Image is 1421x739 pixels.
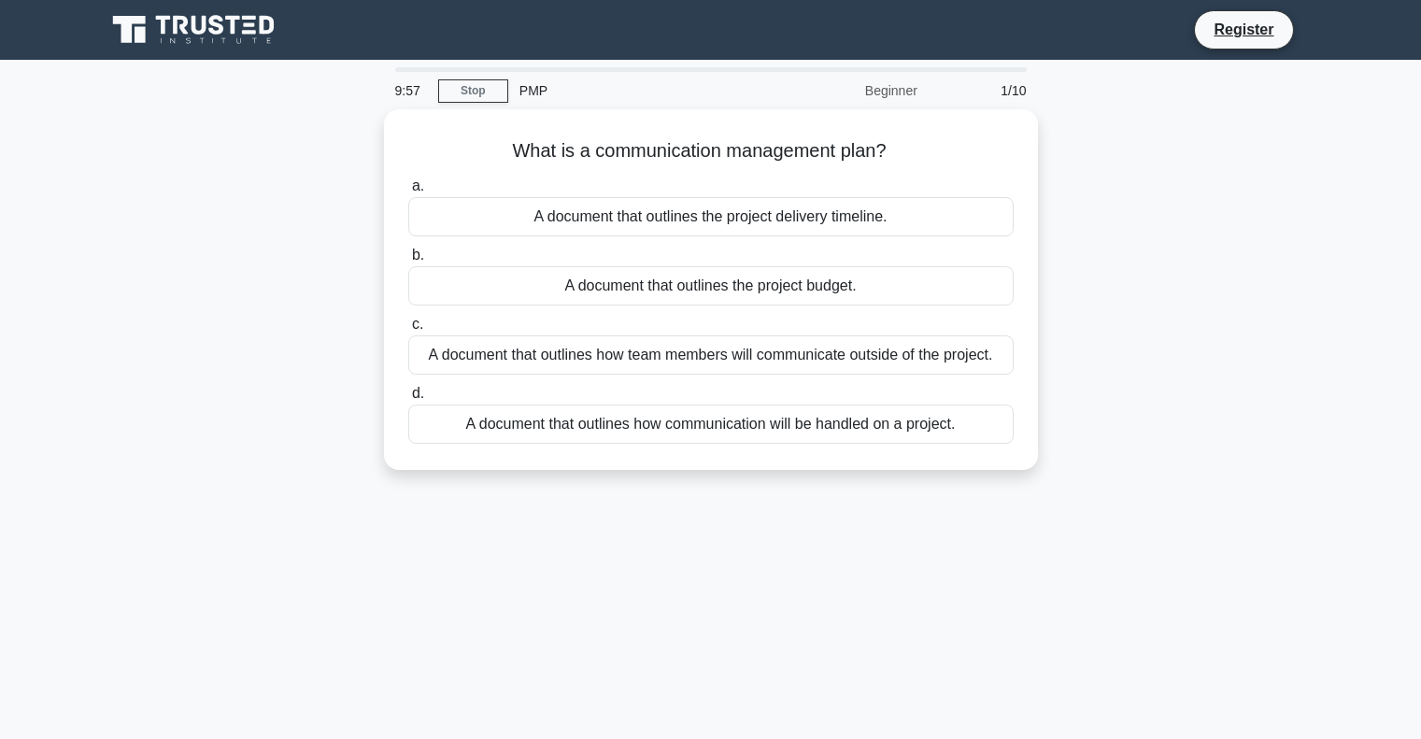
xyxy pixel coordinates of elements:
div: 1/10 [929,72,1038,109]
h5: What is a communication management plan? [406,139,1016,163]
span: a. [412,178,424,193]
span: d. [412,385,424,401]
div: 9:57 [384,72,438,109]
div: PMP [508,72,765,109]
a: Stop [438,79,508,103]
span: b. [412,247,424,263]
div: A document that outlines the project budget. [408,266,1014,306]
div: A document that outlines the project delivery timeline. [408,197,1014,236]
a: Register [1202,18,1285,41]
div: A document that outlines how communication will be handled on a project. [408,405,1014,444]
div: A document that outlines how team members will communicate outside of the project. [408,335,1014,375]
span: c. [412,316,423,332]
div: Beginner [765,72,929,109]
